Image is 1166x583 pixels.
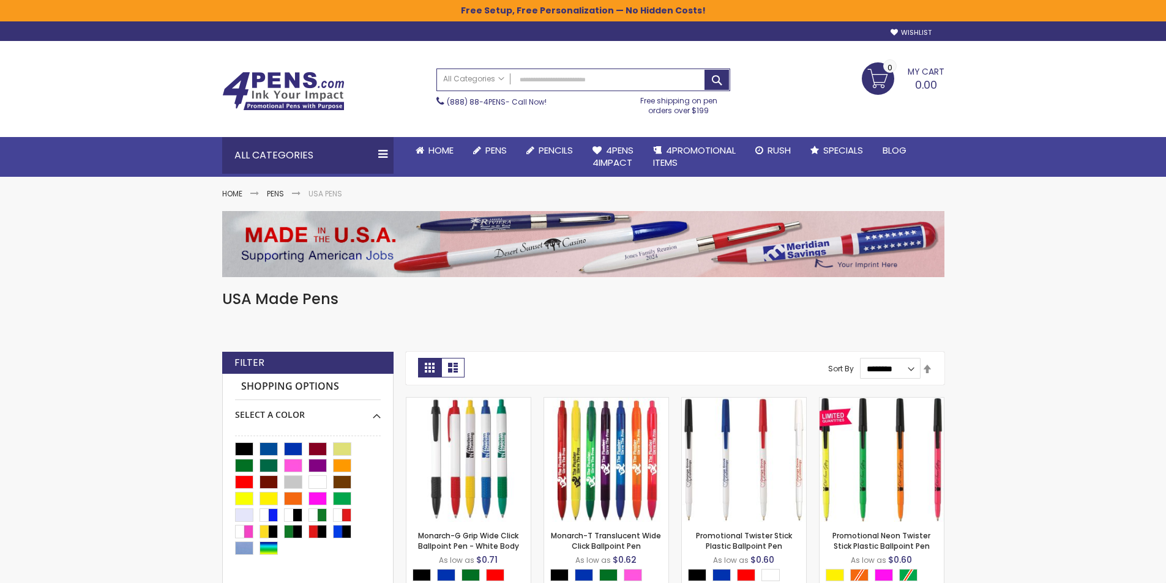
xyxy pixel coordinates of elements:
[222,72,345,111] img: 4Pens Custom Pens and Promotional Products
[592,144,633,169] span: 4Pens 4impact
[544,398,668,522] img: Monarch-T Translucent Wide Click Ballpoint Pen
[823,144,863,157] span: Specials
[613,554,637,566] span: $0.62
[234,356,264,369] strong: Filter
[222,211,944,277] img: USA Pens
[463,137,517,164] a: Pens
[624,569,642,581] div: Pink
[486,569,504,581] div: Red
[418,530,519,551] a: Monarch-G Grip Wide Click Ballpoint Pen - White Body
[413,569,431,581] div: Black
[439,555,474,565] span: As low as
[575,555,611,565] span: As low as
[544,397,668,407] a: Monarch-T Translucent Wide Click Ballpoint Pen
[883,144,906,157] span: Blog
[688,569,706,581] div: Black
[826,569,844,581] div: Neon Yellow
[737,569,755,581] div: Red
[915,77,937,92] span: 0.00
[696,530,792,551] a: Promotional Twister Stick Plastic Ballpoint Pen
[832,530,930,551] a: Promotional Neon Twister Stick Plastic Ballpoint Pen
[437,69,510,89] a: All Categories
[235,400,381,421] div: Select A Color
[476,554,498,566] span: $0.71
[406,137,463,164] a: Home
[820,398,944,522] img: Promotional Neon Twister Stick Plastic Ballpoint Pen
[888,62,892,73] span: 0
[627,91,730,116] div: Free shipping on pen orders over $199
[443,74,504,84] span: All Categories
[235,374,381,400] strong: Shopping Options
[437,569,455,581] div: Blue
[862,62,944,93] a: 0.00 0
[418,358,441,377] strong: Grid
[643,137,746,177] a: 4PROMOTIONALITEMS
[583,137,643,177] a: 4Pens4impact
[575,569,593,581] div: Blue
[875,569,893,581] div: Neon Pink
[682,398,806,522] img: Promotional Twister Stick Plastic Ballpoint Pen
[828,363,854,374] label: Sort By
[768,144,791,157] span: Rush
[851,555,886,565] span: As low as
[267,188,284,199] a: Pens
[820,397,944,407] a: Promotional Neon Twister Stick Plastic Ballpoint Pen
[406,398,531,522] img: Monarch-G Grip Wide Click Ballpoint Pen - White Body
[653,144,736,169] span: 4PROMOTIONAL ITEMS
[428,144,454,157] span: Home
[713,555,749,565] span: As low as
[551,530,661,551] a: Monarch-T Translucent Wide Click Ballpoint Pen
[222,289,944,309] h1: USA Made Pens
[222,188,242,199] a: Home
[447,97,547,107] span: - Call Now!
[550,569,569,581] div: Black
[891,28,932,37] a: Wishlist
[599,569,618,581] div: Green
[750,554,774,566] span: $0.60
[801,137,873,164] a: Specials
[539,144,573,157] span: Pencils
[462,569,480,581] div: Green
[485,144,507,157] span: Pens
[712,569,731,581] div: Blue
[682,397,806,407] a: Promotional Twister Stick Plastic Ballpoint Pen
[761,569,780,581] div: White
[888,554,912,566] span: $0.60
[746,137,801,164] a: Rush
[517,137,583,164] a: Pencils
[447,97,506,107] a: (888) 88-4PENS
[222,137,394,174] div: All Categories
[873,137,916,164] a: Blog
[406,397,531,407] a: Monarch-G Grip Wide Click Ballpoint Pen - White Body
[308,188,342,199] strong: USA Pens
